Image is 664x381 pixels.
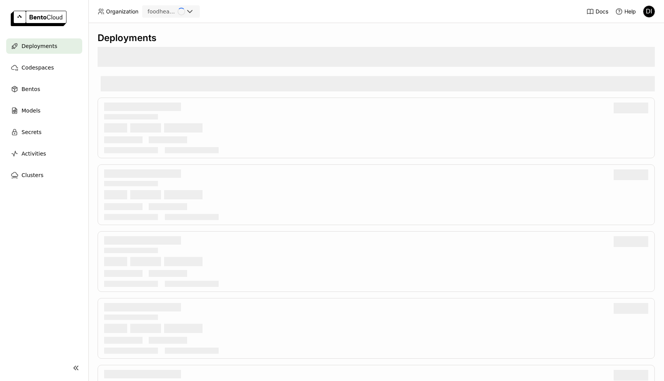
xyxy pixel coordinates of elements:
a: Activities [6,146,82,161]
span: Deployments [22,41,57,51]
div: Deployments [98,32,655,44]
span: Codespaces [22,63,54,72]
span: Help [624,8,636,15]
div: Help [615,8,636,15]
span: Organization [106,8,138,15]
span: Docs [596,8,608,15]
div: Dmitry Ivanenko [643,5,655,18]
a: Secrets [6,124,82,140]
span: Clusters [22,171,43,180]
div: foodhealthco [148,8,176,15]
span: Activities [22,149,46,158]
span: Bentos [22,84,40,94]
a: Bentos [6,81,82,97]
a: Docs [586,8,608,15]
span: Secrets [22,128,41,137]
div: DI [643,6,655,17]
img: logo [11,11,66,26]
a: Clusters [6,167,82,183]
span: Models [22,106,40,115]
a: Models [6,103,82,118]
